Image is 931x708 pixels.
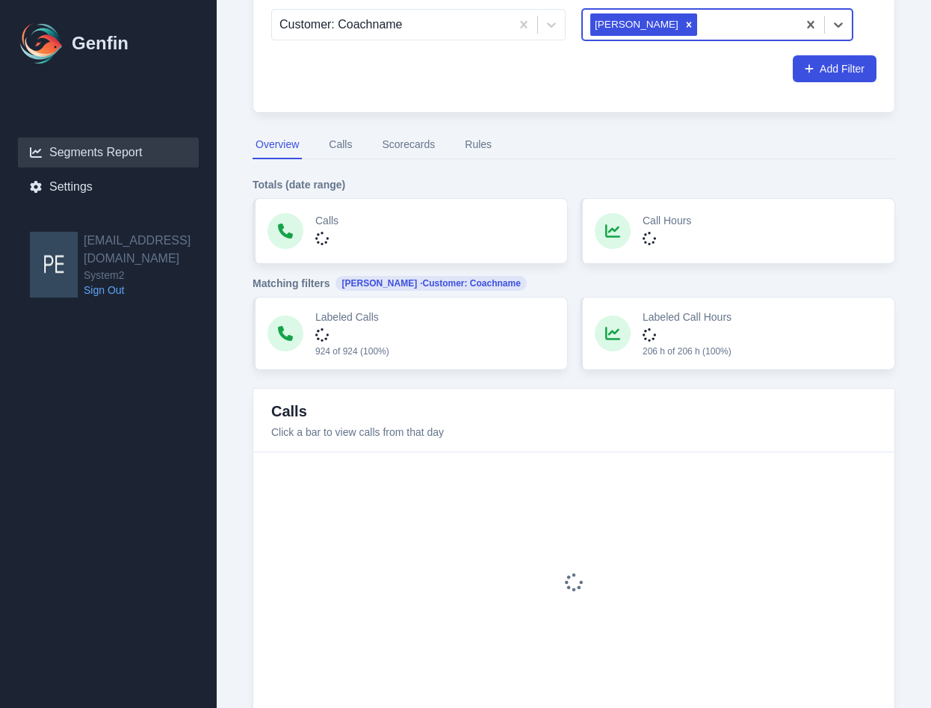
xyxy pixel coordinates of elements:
[590,13,681,36] div: [PERSON_NAME]
[315,310,389,324] p: Labeled Calls
[253,131,302,159] button: Overview
[681,13,697,36] div: Remove Tamara Arevalo
[253,276,895,291] h4: Matching filters
[253,177,895,192] h4: Totals (date range)
[18,172,199,202] a: Settings
[18,19,66,67] img: Logo
[271,401,444,422] h3: Calls
[18,138,199,167] a: Segments Report
[271,425,444,440] p: Click a bar to view calls from that day
[643,310,731,324] p: Labeled Call Hours
[335,276,526,291] span: [PERSON_NAME]
[326,131,355,159] button: Calls
[72,31,129,55] h1: Genfin
[643,213,691,228] p: Call Hours
[643,345,731,357] p: 206 h of 206 h (100%)
[84,268,217,283] span: System2
[315,213,338,228] p: Calls
[84,232,217,268] h2: [EMAIL_ADDRESS][DOMAIN_NAME]
[84,283,217,298] a: Sign Out
[30,232,78,298] img: peri@system2.fitness
[793,55,876,82] button: Add Filter
[462,131,495,159] button: Rules
[420,277,521,289] span: · Customer: Coachname
[315,345,389,357] p: 924 of 924 (100%)
[379,131,438,159] button: Scorecards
